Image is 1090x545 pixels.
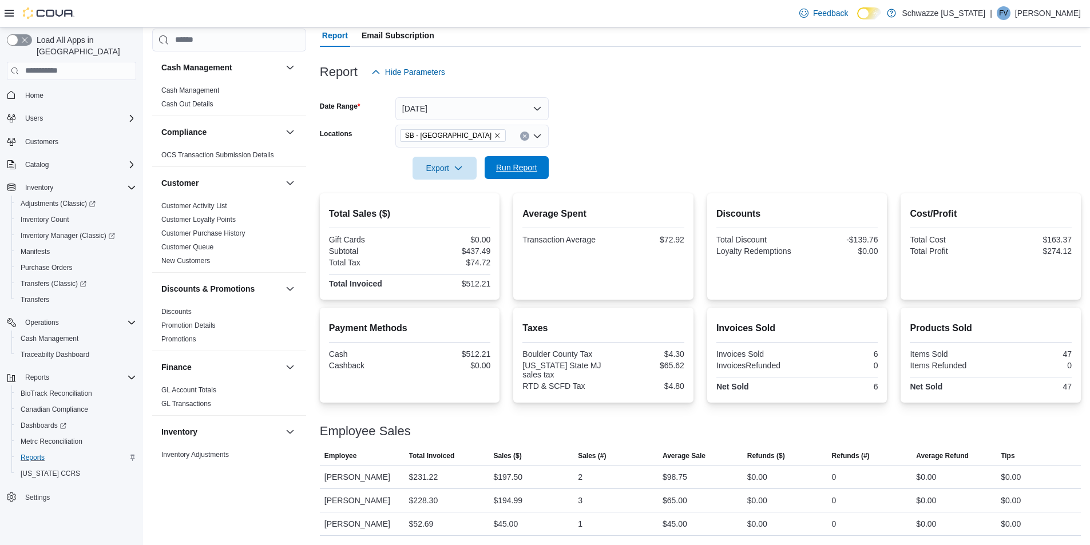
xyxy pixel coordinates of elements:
button: Transfers [11,292,141,308]
a: Inventory Manager (Classic) [16,229,120,242]
a: Customer Activity List [161,202,227,210]
div: $0.00 [916,494,936,507]
span: Inventory Manager (Classic) [16,229,136,242]
span: Inventory Count [16,213,136,226]
div: Items Sold [910,349,988,359]
a: Discounts [161,308,192,316]
span: Sales ($) [493,451,521,460]
a: Home [21,89,48,102]
div: $45.00 [663,517,687,531]
h2: Products Sold [910,321,1072,335]
span: Purchase Orders [16,261,136,275]
button: Discounts & Promotions [283,282,297,296]
div: $45.00 [493,517,518,531]
a: Settings [21,491,54,504]
button: Clear input [520,132,529,141]
a: Dashboards [16,419,71,432]
span: Settings [25,493,50,502]
span: Manifests [16,245,136,258]
button: Export [413,157,477,180]
a: Promotion Details [161,321,216,329]
span: Customers [21,134,136,149]
span: Average Refund [916,451,969,460]
span: Transfers [21,295,49,304]
a: Inventory Count [16,213,74,226]
div: $4.30 [606,349,684,359]
div: $231.22 [409,470,438,484]
h2: Total Sales ($) [329,207,491,221]
div: 2 [578,470,582,484]
a: Cash Management [16,332,83,345]
div: Total Discount [716,235,795,244]
h3: Report [320,65,358,79]
a: Transfers (Classic) [11,276,141,292]
button: Canadian Compliance [11,401,141,417]
a: Cash Management [161,86,219,94]
a: Customer Loyalty Points [161,216,236,224]
button: Customers [2,133,141,150]
button: Run Report [485,156,549,179]
a: Customer Queue [161,243,213,251]
div: Total Cost [910,235,988,244]
button: Customer [283,176,297,190]
a: Reports [16,451,49,464]
div: $0.00 [747,517,767,531]
a: Traceabilty Dashboard [16,348,94,361]
span: Adjustments (Classic) [21,199,96,208]
strong: Net Sold [716,382,749,391]
p: Schwazze [US_STATE] [902,6,985,20]
button: Inventory [21,181,58,194]
span: Inventory Count [21,215,69,224]
span: Promotions [161,335,196,344]
span: Inventory Adjustments [161,450,229,459]
button: Discounts & Promotions [161,283,281,295]
h2: Taxes [522,321,684,335]
a: Purchase Orders [16,261,77,275]
span: Cash Management [21,334,78,343]
div: Boulder County Tax [522,349,601,359]
div: 0 [832,470,837,484]
button: Catalog [2,157,141,173]
button: Inventory [2,180,141,196]
h2: Payment Methods [329,321,491,335]
span: Cash Management [161,86,219,95]
label: Locations [320,129,352,138]
input: Dark Mode [857,7,881,19]
div: $0.00 [916,470,936,484]
button: Reports [21,371,54,384]
a: BioTrack Reconciliation [16,387,97,400]
button: Reports [2,369,141,385]
div: Cash [329,349,407,359]
div: $274.12 [993,246,1072,256]
span: GL Account Totals [161,385,216,395]
div: 47 [993,382,1072,391]
div: Transaction Average [522,235,601,244]
div: $65.62 [606,361,684,370]
span: FV [999,6,1008,20]
button: Finance [161,361,281,373]
span: Catalog [21,158,136,172]
button: Purchase Orders [11,260,141,276]
span: Export [419,157,470,180]
button: Traceabilty Dashboard [11,347,141,363]
strong: Total Invoiced [329,279,382,288]
span: [US_STATE] CCRS [21,469,80,478]
div: -$139.76 [799,235,878,244]
span: Metrc Reconciliation [16,435,136,448]
a: Promotions [161,335,196,343]
span: BioTrack Reconciliation [21,389,92,398]
button: Users [2,110,141,126]
span: Report [322,24,348,47]
span: Users [25,114,43,123]
a: Transfers [16,293,54,307]
span: Cash Out Details [161,100,213,109]
h2: Cost/Profit [910,207,1072,221]
a: Transfers (Classic) [16,277,91,291]
div: $74.72 [412,258,490,267]
a: Dashboards [11,417,141,433]
span: Adjustments (Classic) [16,197,136,210]
div: Subtotal [329,246,407,256]
span: Home [21,88,136,102]
span: Customer Purchase History [161,229,245,238]
div: $512.21 [412,349,490,359]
